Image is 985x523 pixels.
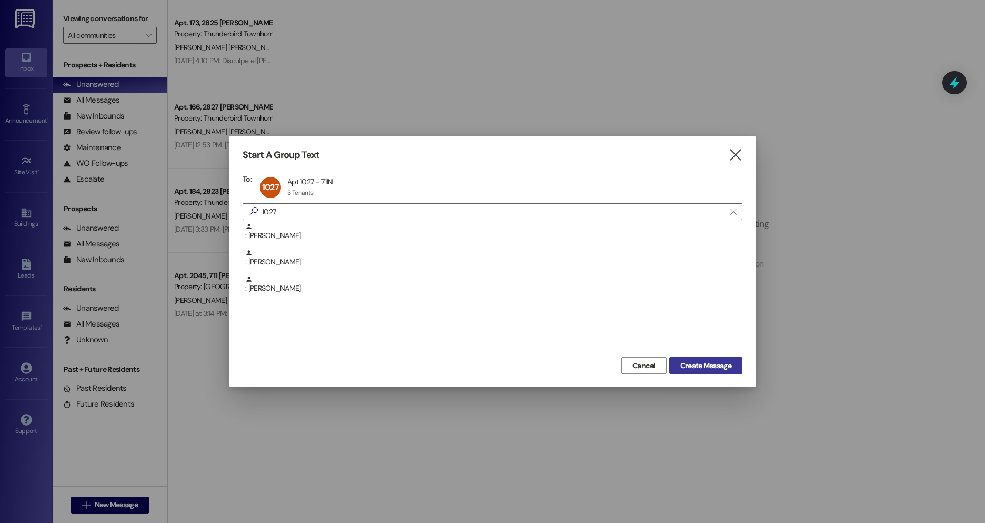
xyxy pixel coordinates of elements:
[669,357,742,374] button: Create Message
[243,223,742,249] div: : [PERSON_NAME]
[287,177,333,186] div: Apt 1027 - 711N
[245,206,262,217] i: 
[262,204,725,219] input: Search for any contact or apartment
[680,360,731,371] span: Create Message
[725,204,742,220] button: Clear text
[245,249,742,268] div: : [PERSON_NAME]
[245,275,742,294] div: : [PERSON_NAME]
[621,357,667,374] button: Cancel
[243,149,319,161] h3: Start A Group Text
[632,360,656,371] span: Cancel
[730,208,736,216] i: 
[287,189,314,197] div: 3 Tenants
[262,182,279,193] span: 1027
[243,174,252,184] h3: To:
[243,275,742,302] div: : [PERSON_NAME]
[243,249,742,275] div: : [PERSON_NAME]
[245,223,742,241] div: : [PERSON_NAME]
[728,150,742,161] i: 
